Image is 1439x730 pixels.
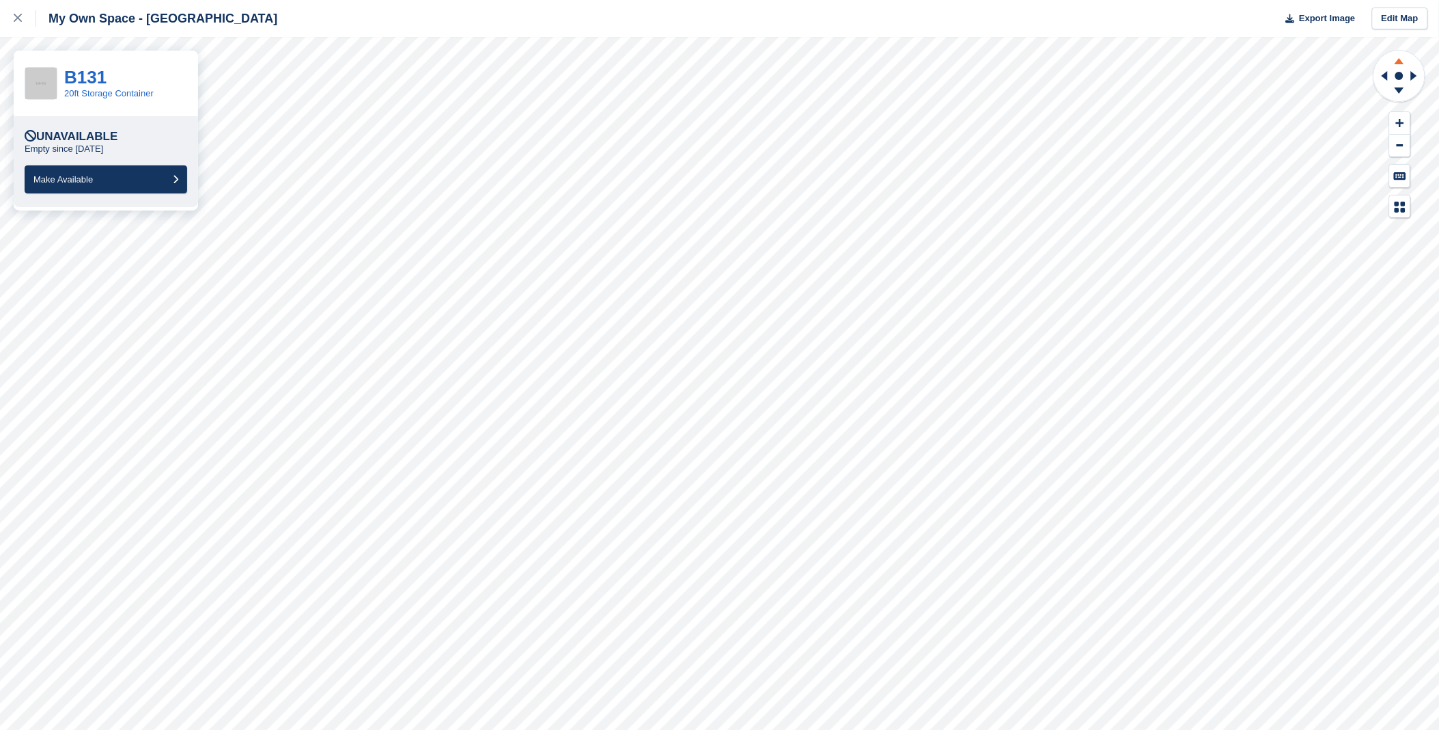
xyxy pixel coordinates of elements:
a: Edit Map [1372,8,1428,30]
img: 256x256-placeholder-a091544baa16b46aadf0b611073c37e8ed6a367829ab441c3b0103e7cf8a5b1b.png [25,68,57,99]
a: 20ft Storage Container [64,88,154,98]
a: B131 [64,67,107,87]
p: Empty since [DATE] [25,144,103,154]
span: Make Available [33,174,93,185]
div: My Own Space - [GEOGRAPHIC_DATA] [36,10,277,27]
button: Make Available [25,165,187,193]
span: Export Image [1299,12,1355,25]
button: Export Image [1278,8,1356,30]
button: Zoom Out [1390,135,1410,157]
button: Map Legend [1390,195,1410,218]
button: Keyboard Shortcuts [1390,165,1410,187]
button: Zoom In [1390,112,1410,135]
div: Unavailable [25,130,117,144]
